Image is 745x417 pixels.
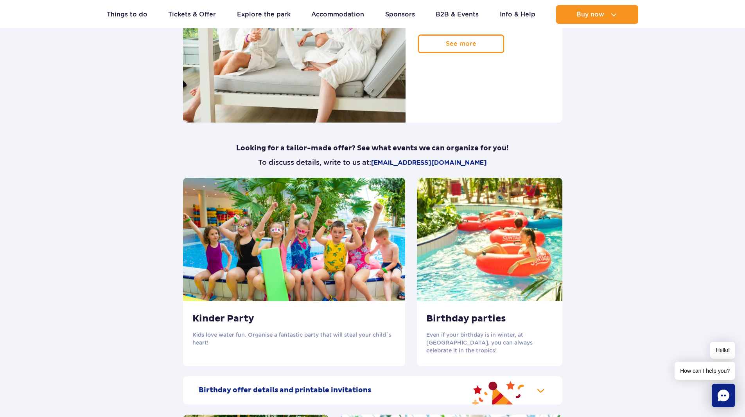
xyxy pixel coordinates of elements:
a: See more [418,34,504,53]
a: B2B & Events [436,5,479,24]
span: Buy now [576,11,604,18]
h3: Kinder Party [192,313,396,325]
p: Even if your birthday is in winter, at [GEOGRAPHIC_DATA], you can always celebrate it in the trop... [426,331,553,354]
a: Things to do [107,5,147,24]
button: Buy now [556,5,638,24]
span: Hello! [710,342,735,359]
a: Sponsors [385,5,415,24]
a: Tickets & Offer [168,5,216,24]
div: Chat [712,384,735,407]
p: To discuss details, write to us at: [183,158,562,168]
span: How can I help you? [675,362,735,380]
img: Kinder Party [183,178,405,301]
a: Explore the park [237,5,291,24]
img: Birthday parties [417,178,562,301]
p: Kids love water fun. Organise a fantastic party that will steal your child`s heart! [192,331,396,347]
a: Accommodation [311,5,364,24]
a: Info & Help [500,5,535,24]
a: [EMAIL_ADDRESS][DOMAIN_NAME] [371,158,487,168]
h2: Birthday offer details and printable invitations [199,386,371,395]
h3: Birthday parties [426,313,553,325]
span: See more [446,40,476,47]
p: Looking for a tailor-made offer? See what events we can organize for you! [183,144,562,153]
